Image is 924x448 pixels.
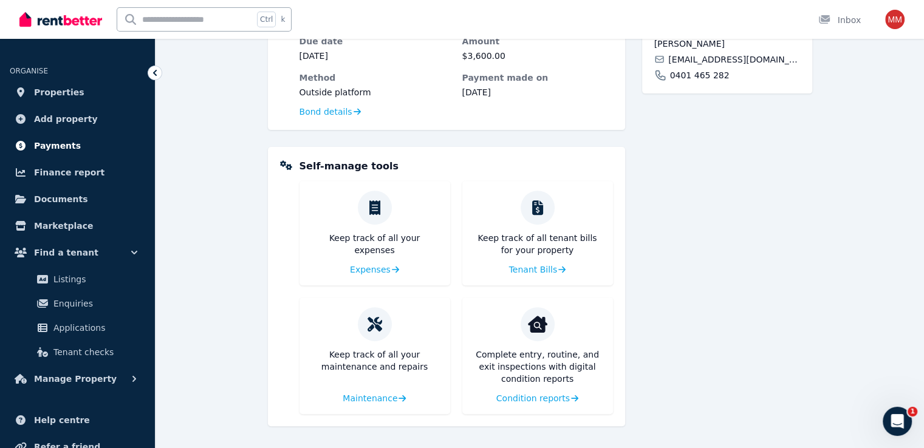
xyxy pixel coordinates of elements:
[10,67,48,75] span: ORGANISE
[10,160,145,185] a: Finance report
[10,240,145,265] button: Find a tenant
[10,408,145,432] a: Help centre
[462,50,613,62] dd: $3,600.00
[472,348,603,385] p: Complete entry, routine, and exit inspections with digital condition reports
[343,392,406,404] a: Maintenance
[10,187,145,211] a: Documents
[299,35,450,47] dt: Due date
[53,272,135,287] span: Listings
[10,367,145,391] button: Manage Property
[15,340,140,364] a: Tenant checks
[668,53,799,66] span: [EMAIL_ADDRESS][DOMAIN_NAME]
[496,392,570,404] span: Condition reports
[299,106,352,118] span: Bond details
[299,106,361,118] a: Bond details
[309,348,440,373] p: Keep track of all your maintenance and repairs
[19,10,102,29] img: RentBetter
[15,267,140,291] a: Listings
[53,296,135,311] span: Enquiries
[34,165,104,180] span: Finance report
[309,232,440,256] p: Keep track of all your expenses
[462,35,613,47] dt: Amount
[818,14,861,26] div: Inbox
[15,316,140,340] a: Applications
[885,10,905,29] img: Matthew Moussa
[53,321,135,335] span: Applications
[299,72,450,84] dt: Method
[53,345,135,359] span: Tenant checks
[670,69,730,81] span: 0401 465 282
[350,263,399,276] a: Expenses
[15,291,140,316] a: Enquiries
[883,407,912,436] iframe: Intercom live chat
[496,392,579,404] a: Condition reports
[34,413,90,427] span: Help centre
[654,38,800,50] span: [PERSON_NAME]
[350,263,391,276] span: Expenses
[343,392,397,404] span: Maintenance
[528,314,547,334] img: Condition reports
[10,107,145,131] a: Add property
[10,214,145,238] a: Marketplace
[34,112,98,126] span: Add property
[10,134,145,158] a: Payments
[509,263,566,276] a: Tenant Bills
[472,232,603,256] p: Keep track of all tenant bills for your property
[34,85,84,100] span: Properties
[34,219,93,233] span: Marketplace
[34,138,81,153] span: Payments
[509,263,558,276] span: Tenant Bills
[34,245,98,260] span: Find a tenant
[257,12,276,27] span: Ctrl
[299,86,450,98] dd: Outside platform
[299,50,450,62] dd: [DATE]
[10,80,145,104] a: Properties
[34,192,88,206] span: Documents
[462,72,613,84] dt: Payment made on
[299,159,399,174] h5: Self-manage tools
[462,86,613,98] dd: [DATE]
[34,372,117,386] span: Manage Property
[281,15,285,24] span: k
[908,407,917,416] span: 1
